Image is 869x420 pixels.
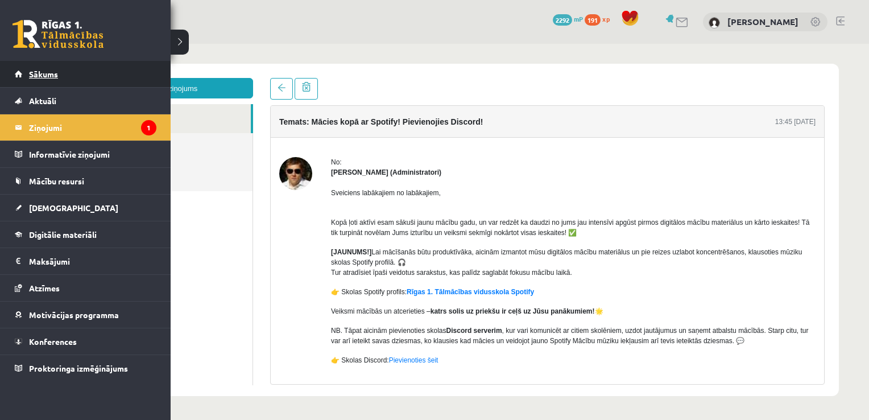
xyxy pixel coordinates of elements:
a: 191 xp [585,14,615,23]
strong: Discord serverim [401,283,457,291]
img: Linda Zemīte [709,17,720,28]
a: Ienākošie [34,60,205,89]
a: Konferences [15,328,156,355]
span: mP [574,14,583,23]
p: Kopā ļoti aktīvi esam sākuši jaunu mācību gadu, un var redzēt ka daudzi no jums jau intensīvi apg... [285,163,770,194]
span: 2292 [553,14,572,26]
legend: Ziņojumi [29,114,156,141]
span: Sākums [29,69,58,79]
a: Ziņojumi1 [15,114,156,141]
a: Sākums [15,61,156,87]
a: Maksājumi [15,248,156,274]
span: [DEMOGRAPHIC_DATA] [29,203,118,213]
a: Nosūtītie [34,89,207,118]
span: Proktoringa izmēģinājums [29,363,128,373]
h4: Temats: Mācies kopā ar Spotify! Pievienojies Discord! [234,73,437,83]
p: Sveiciens labākajiem no labākajiem, [285,144,770,154]
p: 👉 Skolas Spotify profils: [285,243,770,253]
span: Konferences [29,336,77,347]
p: Veiksmi mācībās un atcerieties – 🌟 [285,262,770,273]
strong: [PERSON_NAME] (Administratori) [285,125,396,133]
a: Pievienoties šeit [344,312,393,320]
div: 13:45 [DATE] [730,73,770,83]
a: Jauns ziņojums [34,34,208,55]
a: Atzīmes [15,275,156,301]
span: Aktuāli [29,96,56,106]
a: Dzēstie [34,118,207,147]
div: No: [285,113,770,123]
a: [DEMOGRAPHIC_DATA] [15,195,156,221]
img: Ivo Čapiņš [234,113,267,146]
a: Rīgas 1. Tālmācības vidusskola Spotify [361,244,489,252]
legend: Informatīvie ziņojumi [29,141,156,167]
span: Mācību resursi [29,176,84,186]
span: 191 [585,14,601,26]
a: [PERSON_NAME] [727,16,798,27]
span: Motivācijas programma [29,310,119,320]
a: Proktoringa izmēģinājums [15,355,156,381]
a: Digitālie materiāli [15,221,156,248]
strong: [JAUNUMS!] [285,204,326,212]
a: 2292 mP [553,14,583,23]
span: xp [602,14,610,23]
span: Digitālie materiāli [29,229,97,240]
legend: Maksājumi [29,248,156,274]
span: Atzīmes [29,283,60,293]
strong: katrs solis uz priekšu ir ceļš uz Jūsu panākumiem! [385,263,549,271]
a: Informatīvie ziņojumi [15,141,156,167]
p: Lai mācīšanās būtu produktīvāka, aicinām izmantot mūsu digitālos mācību materiālus un pie reizes ... [285,203,770,234]
a: Rīgas 1. Tālmācības vidusskola [13,20,104,48]
a: Aktuāli [15,88,156,114]
i: 1 [141,120,156,135]
p: 👉 Skolas Discord: [285,311,770,322]
a: Mācību resursi [15,168,156,194]
a: Motivācijas programma [15,302,156,328]
p: NB. Tāpat aicinām pievienoties skolas , kur vari komunicēt ar citiem skolēniem, uzdot jautājumus ... [285,282,770,302]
